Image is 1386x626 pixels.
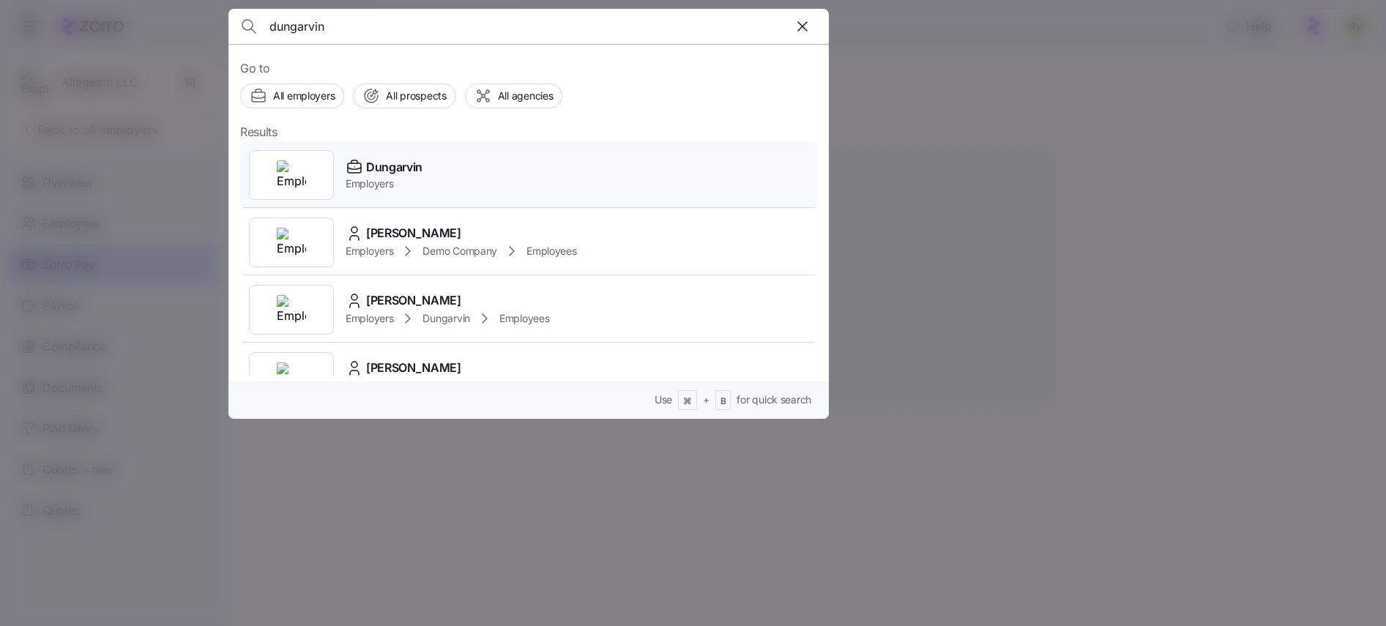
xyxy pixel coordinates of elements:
[498,89,554,103] span: All agencies
[703,392,709,407] span: +
[240,123,277,141] span: Results
[277,228,306,257] img: Employer logo
[277,295,306,324] img: Employer logo
[277,362,306,392] img: Employer logo
[277,160,306,190] img: Employer logo
[655,392,672,407] span: Use
[366,158,422,176] span: Dungarvin
[346,176,422,191] span: Employers
[465,83,563,108] button: All agencies
[526,244,576,258] span: Employees
[353,83,455,108] button: All prospects
[366,291,461,310] span: [PERSON_NAME]
[240,59,817,78] span: Go to
[346,244,393,258] span: Employers
[737,392,811,407] span: for quick search
[720,395,726,408] span: B
[386,89,446,103] span: All prospects
[499,311,549,326] span: Employees
[240,83,344,108] button: All employers
[346,311,393,326] span: Employers
[366,224,461,242] span: [PERSON_NAME]
[683,395,692,408] span: ⌘
[366,359,461,377] span: [PERSON_NAME]
[273,89,335,103] span: All employers
[422,311,469,326] span: Dungarvin
[422,244,497,258] span: Demo Company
